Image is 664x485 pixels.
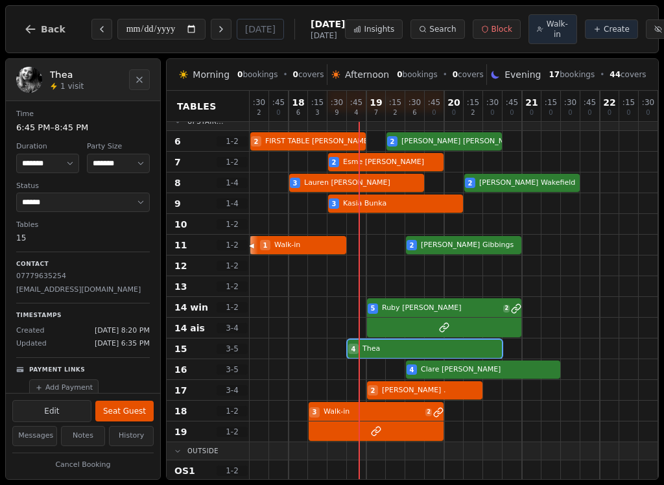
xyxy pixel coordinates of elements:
[272,99,285,106] span: : 45
[510,110,514,116] span: 0
[332,199,337,209] span: 3
[174,322,205,335] span: 14 ais
[504,68,541,81] span: Evening
[452,110,456,116] span: 0
[293,70,298,79] span: 0
[397,70,402,79] span: 0
[401,136,522,147] span: [PERSON_NAME] [PERSON_NAME]
[432,110,436,116] span: 0
[293,178,298,188] span: 3
[253,99,265,106] span: : 30
[16,109,150,120] dt: Time
[174,342,187,355] span: 15
[29,366,85,375] p: Payment Links
[254,137,259,147] span: 2
[174,176,181,189] span: 8
[41,25,65,34] span: Back
[584,99,596,106] span: : 45
[257,110,261,116] span: 2
[332,158,337,167] span: 2
[311,30,345,41] span: [DATE]
[646,110,650,116] span: 0
[530,110,534,116] span: 0
[95,325,150,337] span: [DATE] 8:20 PM
[217,323,248,333] span: 3 - 4
[412,110,416,116] span: 6
[211,19,231,40] button: Next day
[296,110,300,116] span: 6
[393,110,397,116] span: 2
[217,157,248,167] span: 1 - 2
[276,110,280,116] span: 0
[174,218,187,231] span: 10
[354,110,358,116] span: 4
[174,405,187,418] span: 18
[467,99,479,106] span: : 15
[490,110,494,116] span: 0
[217,219,248,230] span: 1 - 2
[410,19,464,39] button: Search
[187,446,219,456] span: Outside
[549,70,560,79] span: 17
[345,68,389,81] span: Afternoon
[443,69,447,80] span: •
[528,14,577,44] button: Walk-in
[177,100,217,113] span: Tables
[193,68,230,81] span: Morning
[549,110,552,116] span: 0
[50,68,121,81] h2: Thea
[453,70,458,79] span: 0
[129,69,150,90] button: Close
[217,178,248,188] span: 1 - 4
[95,401,154,421] button: Seat Guest
[16,181,150,192] dt: Status
[313,407,317,417] span: 3
[174,425,187,438] span: 19
[410,365,414,375] span: 4
[174,239,187,252] span: 11
[608,110,611,116] span: 0
[311,99,324,106] span: : 15
[604,24,630,34] span: Create
[549,69,595,80] span: bookings
[506,99,518,106] span: : 45
[174,280,187,293] span: 13
[174,156,181,169] span: 7
[217,466,248,476] span: 1 - 2
[421,240,521,251] span: [PERSON_NAME] Gibbings
[217,240,248,250] span: 1 - 2
[61,426,106,446] button: Notes
[622,99,635,106] span: : 15
[16,141,79,152] dt: Duration
[429,24,456,34] span: Search
[324,407,423,418] span: Walk-in
[95,338,150,349] span: [DATE] 6:35 PM
[16,121,150,134] dd: 6:45 PM – 8:45 PM
[343,157,444,168] span: Esme [PERSON_NAME]
[397,69,437,80] span: bookings
[14,14,76,45] button: Back
[16,271,150,282] p: 07779635254
[364,24,394,34] span: Insights
[626,110,630,116] span: 0
[174,259,187,272] span: 12
[371,386,375,396] span: 2
[564,99,576,106] span: : 30
[486,99,499,106] span: : 30
[390,137,395,147] span: 2
[16,325,45,337] span: Created
[362,344,502,355] span: Thea
[16,260,150,269] p: Contact
[603,98,615,107] span: 22
[217,344,248,354] span: 3 - 5
[600,69,604,80] span: •
[217,136,248,147] span: 1 - 2
[292,98,304,107] span: 18
[428,99,440,106] span: : 45
[217,261,248,271] span: 1 - 2
[237,70,243,79] span: 0
[370,98,382,107] span: 19
[453,69,484,80] span: covers
[473,19,521,39] button: Block
[174,135,181,148] span: 6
